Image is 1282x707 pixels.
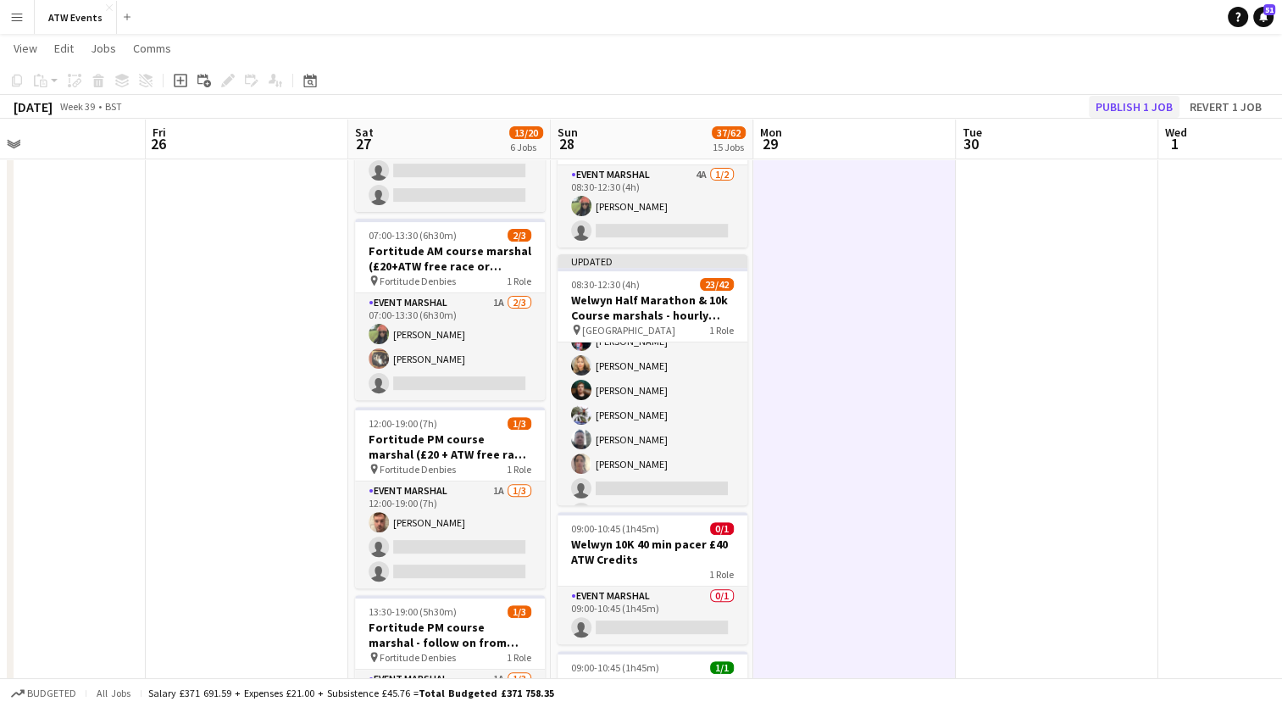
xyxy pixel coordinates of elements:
span: Edit [54,41,74,56]
span: 13:30-19:00 (5h30m) [369,605,457,618]
span: 1/1 [710,661,734,674]
app-job-card: Updated08:30-12:30 (4h)23/42Welwyn Half Marathon & 10k Course marshals - hourly rate £12.21 per h... [558,254,747,505]
app-job-card: 09:00-10:45 (1h45m)0/1Welwyn 10K 40 min pacer £40 ATW Credits1 RoleEvent Marshal0/109:00-10:45 (1... [558,512,747,644]
h3: Fortitude AM course marshal (£20+ATW free race or Hourly) [355,243,545,274]
span: Fortitude Denbies [380,463,456,476]
app-card-role: Event Marshal0/109:00-10:45 (1h45m) [558,587,747,644]
span: Fortitude Denbies [380,275,456,287]
span: 30 [960,134,982,153]
a: Edit [47,37,80,59]
a: 51 [1253,7,1274,27]
a: Jobs [84,37,123,59]
span: Sun [558,125,578,140]
span: Week 39 [56,100,98,113]
span: Tue [963,125,982,140]
div: 6 Jobs [510,141,542,153]
span: 08:30-12:30 (4h) [571,278,640,291]
span: Comms [133,41,171,56]
span: 2/3 [508,229,531,242]
span: 1/3 [508,605,531,618]
span: 1 Role [709,568,734,581]
span: 28 [555,134,578,153]
div: Updated [558,254,747,268]
app-card-role: Event Marshal4A1/208:30-12:30 (4h)[PERSON_NAME] [558,165,747,248]
span: Fri [153,125,166,140]
div: [DATE] [14,98,53,115]
span: Sat [355,125,374,140]
span: 1 Role [507,275,531,287]
span: 1 [1163,134,1187,153]
button: Budgeted [8,684,79,703]
span: 1 Role [709,324,734,337]
span: Mon [760,125,782,140]
a: Comms [126,37,178,59]
app-card-role: Event Marshal1A1/312:00-19:00 (7h)[PERSON_NAME] [355,482,545,588]
div: 15 Jobs [713,141,745,153]
span: 29 [758,134,782,153]
span: 13/20 [509,126,543,139]
span: 51 [1263,4,1275,15]
span: 27 [352,134,374,153]
h3: Fortitude PM course marshal - follow on from morning shift (£20+ATW free race or Hourly) [355,620,545,650]
span: Budgeted [27,688,76,699]
h3: Fortitude PM course marshal (£20 + ATW free race or Hourly) [355,431,545,462]
span: 26 [150,134,166,153]
h3: Welwyn Half Marathon & 10k Course marshals - hourly rate £12.21 per hour (over 21's) [558,292,747,323]
span: 37/62 [712,126,746,139]
span: 1 Role [507,463,531,476]
button: Publish 1 job [1089,96,1179,118]
app-job-card: 08:30-12:30 (4h)1/2Welwyn Half Marathon & 10k Baggage marshal £20 ATW credits per hour1 RoleEvent... [558,91,747,248]
div: Salary £371 691.59 + Expenses £21.00 + Subsistence £45.76 = [148,687,554,699]
span: View [14,41,37,56]
app-card-role: Event Marshal1A2/307:00-13:30 (6h30m)[PERSON_NAME][PERSON_NAME] [355,293,545,400]
button: Revert 1 job [1183,96,1268,118]
span: All jobs [93,687,134,699]
app-job-card: 12:00-19:00 (7h)1/3Fortitude PM course marshal (£20 + ATW free race or Hourly) Fortitude Denbies1... [355,407,545,588]
span: [GEOGRAPHIC_DATA] [582,324,675,337]
span: Total Budgeted £371 758.35 [419,687,554,699]
h3: Welwyn 10K 45 min pacer £40 ATW Credits [558,676,747,706]
span: 23/42 [700,278,734,291]
span: 0/1 [710,522,734,535]
app-job-card: 07:00-13:30 (6h30m)2/3Fortitude AM course marshal (£20+ATW free race or Hourly) Fortitude Denbies... [355,219,545,400]
span: 1 Role [507,651,531,664]
span: 07:00-13:30 (6h30m) [369,229,457,242]
h3: Welwyn 10K 40 min pacer £40 ATW Credits [558,537,747,567]
span: 09:00-10:45 (1h45m) [571,661,659,674]
div: BST [105,100,122,113]
span: Fortitude Denbies [380,651,456,664]
span: Jobs [91,41,116,56]
span: 09:00-10:45 (1h45m) [571,522,659,535]
a: View [7,37,44,59]
span: 1/3 [508,417,531,430]
span: Wed [1165,125,1187,140]
button: ATW Events [35,1,117,34]
span: 12:00-19:00 (7h) [369,417,437,430]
